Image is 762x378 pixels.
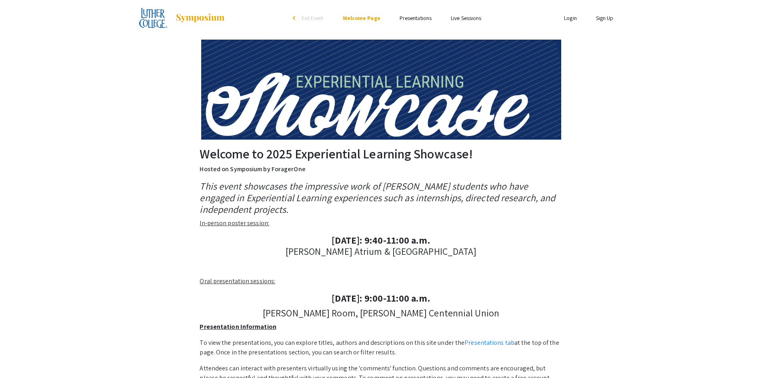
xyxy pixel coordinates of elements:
[343,14,380,22] a: Welcome Page
[464,338,514,347] a: Presentations tab
[564,14,577,22] a: Login
[175,13,225,23] img: Symposium by ForagerOne
[332,234,430,246] strong: [DATE]: 9:40-11:00 a.m.
[400,14,432,22] a: Presentations
[200,180,555,216] em: This event showcases the impressive work of [PERSON_NAME] students who have engaged in Experienti...
[302,14,324,22] span: Exit Event
[201,40,561,139] img: 2025 Experiential Learning Showcase
[200,277,275,285] u: Oral presentation sessions:
[293,16,298,20] div: arrow_back_ios
[200,164,562,174] p: Hosted on Symposium by ForagerOne
[596,14,614,22] a: Sign Up
[200,219,269,227] u: In-person poster session:
[451,14,481,22] a: Live Sessions
[200,338,562,357] p: To view the presentations, you can explore titles, authors and descriptions on this site under th...
[332,292,430,304] strong: [DATE]: 9:00-11:00 a.m.
[200,234,562,258] h4: [PERSON_NAME] Atrium & [GEOGRAPHIC_DATA]
[200,146,562,161] h2: Welcome to 2025 Experiential Learning Showcase!
[200,322,276,331] u: Presentation Information
[139,8,226,28] a: 2025 Experiential Learning Showcase
[200,307,562,319] h4: [PERSON_NAME] Room, [PERSON_NAME] Centennial Union
[6,342,34,372] iframe: Chat
[139,8,168,28] img: 2025 Experiential Learning Showcase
